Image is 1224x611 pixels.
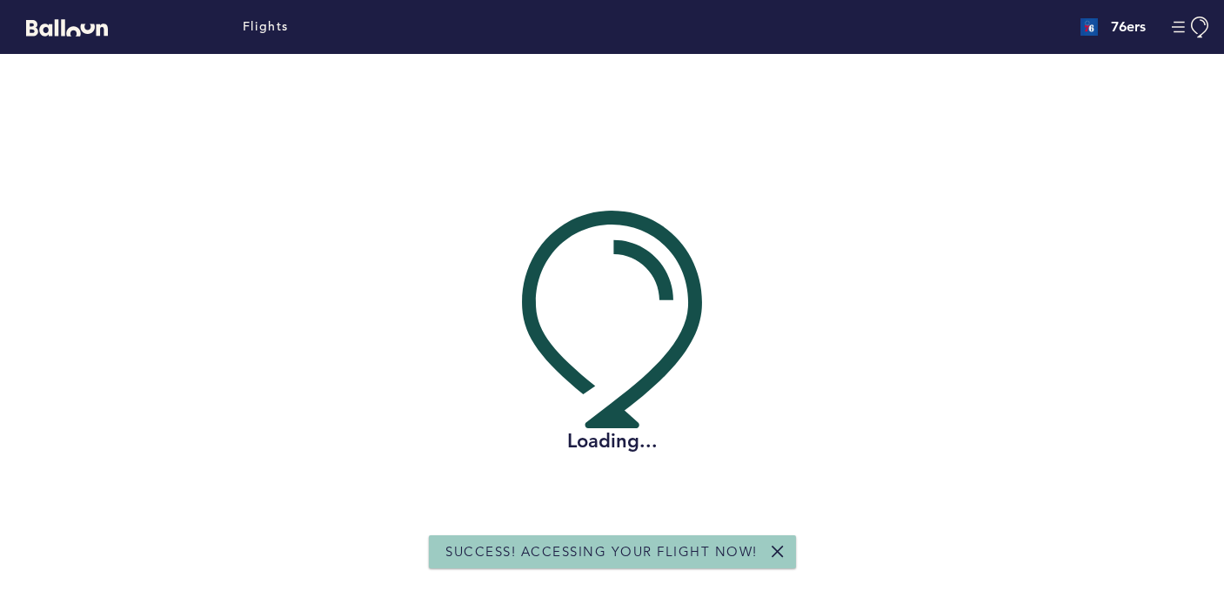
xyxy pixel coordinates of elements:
[1111,17,1146,37] h4: 76ers
[1172,17,1211,38] button: Manage Account
[522,428,702,454] h2: Loading...
[13,17,108,36] a: Balloon
[243,17,289,37] a: Flights
[26,19,108,37] svg: Balloon
[428,535,795,568] div: Success! Accessing your flight now!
